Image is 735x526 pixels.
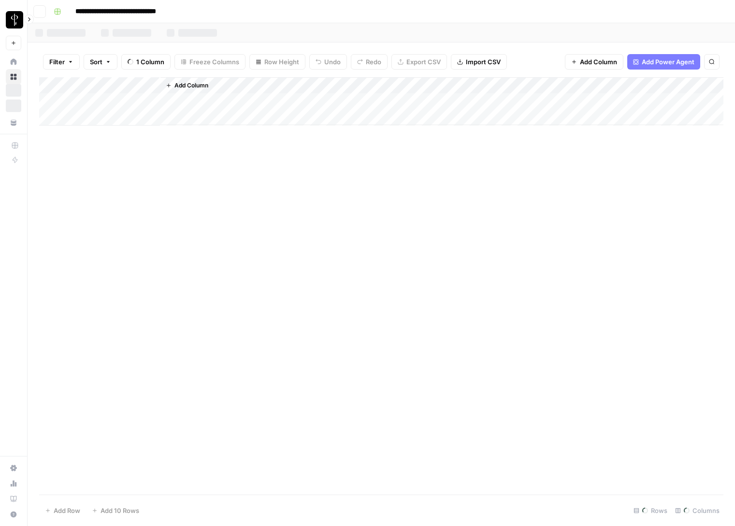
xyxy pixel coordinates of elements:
button: Add Column [162,79,212,92]
span: Export CSV [406,57,441,67]
a: Learning Hub [6,491,21,507]
span: Row Height [264,57,299,67]
button: Help + Support [6,507,21,522]
button: Import CSV [451,54,507,70]
button: Add Power Agent [627,54,700,70]
button: Row Height [249,54,305,70]
button: Add Column [565,54,623,70]
button: Add 10 Rows [86,503,145,518]
a: Browse [6,69,21,85]
div: Columns [671,503,723,518]
div: Rows [630,503,671,518]
span: Import CSV [466,57,501,67]
button: Workspace: LP Production Workloads [6,8,21,32]
span: Add Column [174,81,208,90]
button: Freeze Columns [174,54,245,70]
span: Add Power Agent [642,57,694,67]
button: 1 Column [121,54,171,70]
button: Filter [43,54,80,70]
img: LP Production Workloads Logo [6,11,23,28]
button: Add Row [39,503,86,518]
button: Sort [84,54,117,70]
a: Your Data [6,115,21,130]
button: Redo [351,54,388,70]
a: Settings [6,460,21,476]
span: 1 Column [136,57,164,67]
span: Add 10 Rows [101,506,139,515]
span: Sort [90,57,102,67]
span: Redo [366,57,381,67]
button: Export CSV [391,54,447,70]
span: Add Column [580,57,617,67]
span: Add Row [54,506,80,515]
span: Filter [49,57,65,67]
span: Undo [324,57,341,67]
span: Freeze Columns [189,57,239,67]
button: Undo [309,54,347,70]
a: Usage [6,476,21,491]
a: Home [6,54,21,70]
